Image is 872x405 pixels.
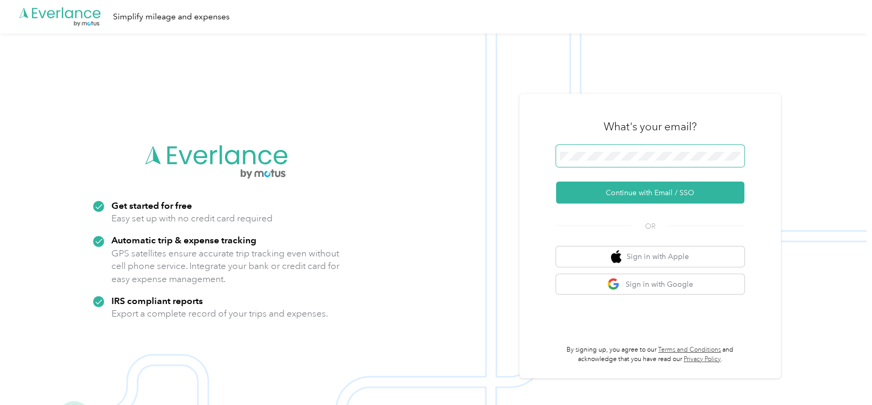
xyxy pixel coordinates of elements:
button: Continue with Email / SSO [556,182,744,204]
p: Export a complete record of your trips and expenses. [111,307,328,320]
p: By signing up, you agree to our and acknowledge that you have read our . [556,345,744,364]
a: Privacy Policy [684,355,721,363]
span: OR [632,221,669,232]
img: google logo [607,278,620,291]
h3: What's your email? [604,119,697,134]
a: Terms and Conditions [658,346,721,354]
button: apple logoSign in with Apple [556,246,744,267]
strong: Get started for free [111,200,192,211]
p: GPS satellites ensure accurate trip tracking even without cell phone service. Integrate your bank... [111,247,340,286]
img: apple logo [611,250,621,263]
button: google logoSign in with Google [556,274,744,295]
strong: Automatic trip & expense tracking [111,234,256,245]
p: Easy set up with no credit card required [111,212,273,225]
div: Simplify mileage and expenses [113,10,230,24]
strong: IRS compliant reports [111,295,203,306]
